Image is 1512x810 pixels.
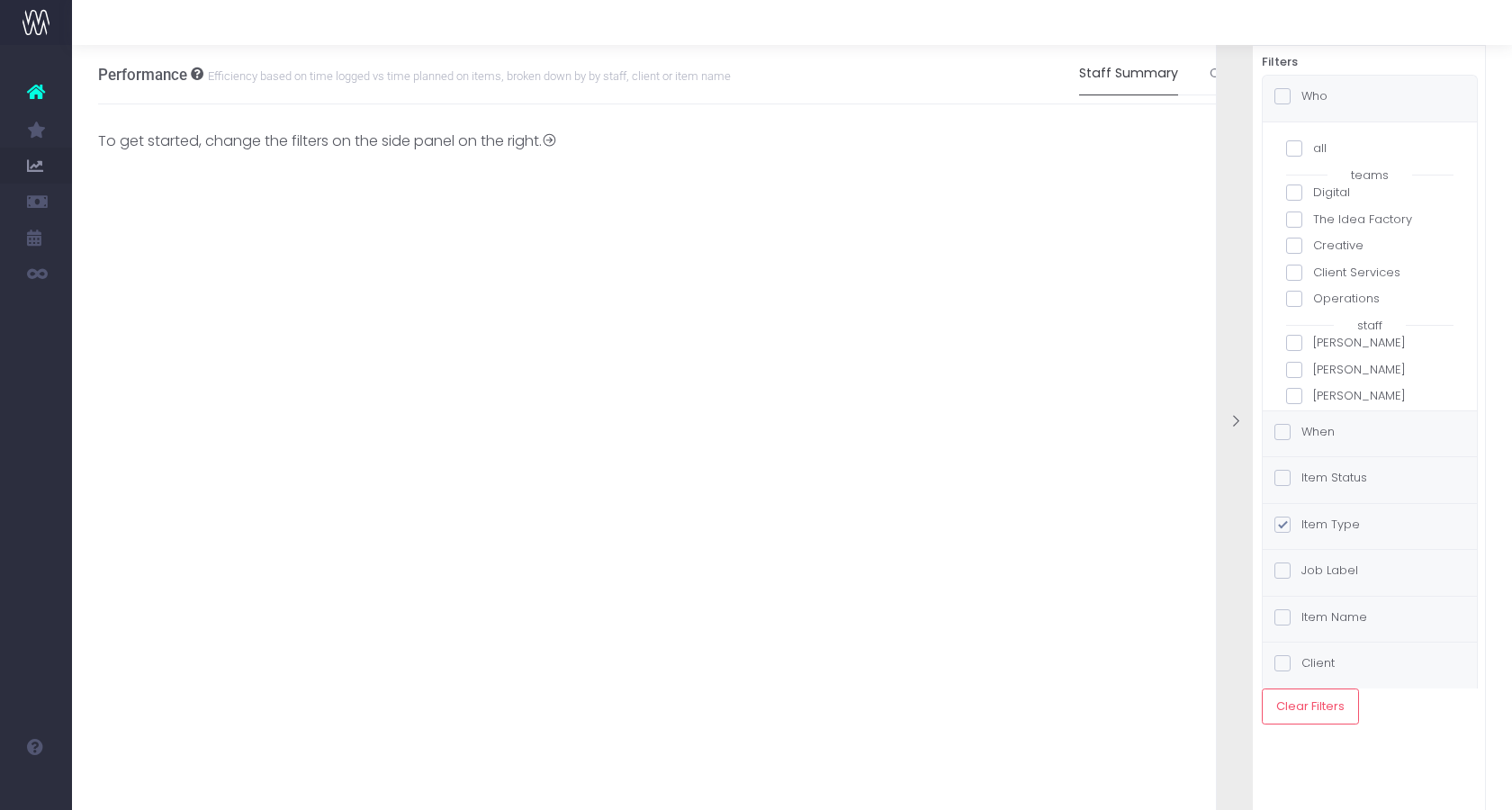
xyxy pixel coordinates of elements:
label: all [1286,139,1453,157]
label: Item Name [1274,608,1367,626]
label: Client Services [1286,264,1453,282]
span: Performance [98,66,187,84]
span: staff [1334,317,1406,335]
h6: Filters [1262,55,1478,69]
a: Staff Summary [1079,53,1178,94]
label: Who [1274,87,1327,105]
img: images/default_profile_image.png [22,774,49,801]
label: The Idea Factory [1286,211,1453,229]
label: Operations [1286,290,1453,308]
small: Efficiency based on time logged vs time planned on items, broken down by by staff, client or item... [203,66,731,84]
button: Clear Filters [1262,688,1359,724]
label: Job Label [1274,562,1358,580]
label: Creative [1286,237,1453,255]
label: Client [1274,654,1335,672]
label: When [1274,423,1335,441]
div: To get started, change the filters on the side panel on the right. [98,130,557,152]
label: Digital [1286,184,1453,202]
label: Item Type [1274,516,1360,534]
label: [PERSON_NAME] [1286,334,1453,352]
label: Item Status [1274,469,1367,487]
label: [PERSON_NAME] [1286,387,1453,405]
label: [PERSON_NAME] [1286,361,1453,379]
span: teams [1327,166,1412,184]
a: Client Summary [1210,53,1313,94]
